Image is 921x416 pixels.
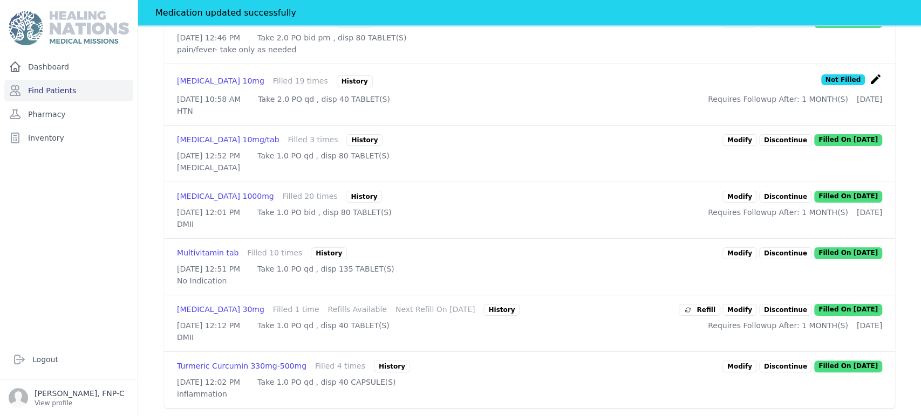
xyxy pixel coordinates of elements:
span: [DATE] [857,95,882,103]
div: Next Refill On [DATE] [395,304,475,316]
div: History [337,75,373,87]
div: Filled 1 time [273,304,319,316]
span: Refill [684,304,715,315]
a: Pharmacy [4,103,133,125]
div: [MEDICAL_DATA] 1000mg [177,191,274,203]
img: Medical Missions EMR [9,11,128,45]
div: History [311,247,347,259]
p: DMII [177,332,882,343]
p: Discontinue [759,247,812,259]
div: Multivitamin tab [177,247,238,259]
p: Take 2.0 PO bid prn , disp 80 TABLET(S) [257,32,406,43]
p: Filled On [DATE] [814,134,882,146]
a: Modify [722,304,757,316]
div: History [483,304,520,316]
div: [MEDICAL_DATA] 30mg [177,304,264,316]
span: [DATE] [857,321,882,330]
p: [MEDICAL_DATA] [177,162,882,173]
div: Filled 4 times [315,360,365,372]
a: Modify [722,247,757,259]
p: Discontinue [759,191,812,203]
p: Take 1.0 PO bid , disp 80 TABLET(S) [257,207,391,218]
p: Filled On [DATE] [814,191,882,203]
div: Requires Followup After: 1 MONTH(S) [708,207,882,218]
a: create [869,78,882,88]
div: Filled 10 times [247,247,302,259]
a: Inventory [4,127,133,149]
a: [PERSON_NAME], FNP-C View profile [9,388,129,407]
p: Not Filled [821,74,865,85]
p: [DATE] 12:52 PM [177,150,240,161]
p: [DATE] 12:12 PM [177,320,240,331]
a: Logout [9,349,129,370]
p: Discontinue [759,360,812,372]
p: Discontinue [759,134,812,146]
p: Take 1.0 PO qd , disp 40 CAPSULE(S) [257,377,395,387]
div: Requires Followup After: 1 MONTH(S) [708,94,882,105]
a: Modify [722,191,757,203]
p: Filled On [DATE] [814,360,882,372]
a: Find Patients [4,80,133,101]
p: inflammation [177,389,882,399]
p: [PERSON_NAME], FNP-C [35,388,125,399]
p: DMII [177,219,882,230]
a: Modify [722,134,757,146]
p: [DATE] 12:46 PM [177,32,240,43]
p: HTN [177,106,882,116]
p: Filled On [DATE] [814,247,882,259]
div: [MEDICAL_DATA] 10mg [177,75,264,87]
div: Filled 19 times [273,75,328,87]
div: Requires Followup After: 1 MONTH(S) [708,320,882,331]
div: [MEDICAL_DATA] 10mg/tab [177,134,279,146]
p: Take 1.0 PO qd , disp 80 TABLET(S) [257,150,390,161]
p: No Indication [177,275,882,286]
p: [DATE] 10:58 AM [177,94,241,105]
p: View profile [35,399,125,407]
div: Filled 20 times [283,191,338,203]
p: [DATE] 12:02 PM [177,377,240,387]
div: History [346,191,382,203]
p: Discontinue [759,304,812,316]
p: [DATE] 12:51 PM [177,264,240,274]
a: Modify [722,360,757,372]
a: Dashboard [4,56,133,78]
i: create [869,73,882,86]
div: Filled 3 times [288,134,338,146]
p: Take 1.0 PO qd , disp 40 TABLET(S) [257,320,390,331]
div: History [374,360,410,372]
p: [DATE] 12:01 PM [177,207,240,218]
div: History [346,134,383,146]
p: Filled On [DATE] [814,304,882,316]
p: pain/fever- take only as needed [177,44,882,55]
span: [DATE] [857,208,882,217]
p: Take 1.0 PO qd , disp 135 TABLET(S) [257,264,394,274]
div: Refills Available [328,304,386,316]
p: Take 2.0 PO qd , disp 40 TABLET(S) [258,94,390,105]
div: Turmeric Curcumin 330mg-500mg [177,360,306,372]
